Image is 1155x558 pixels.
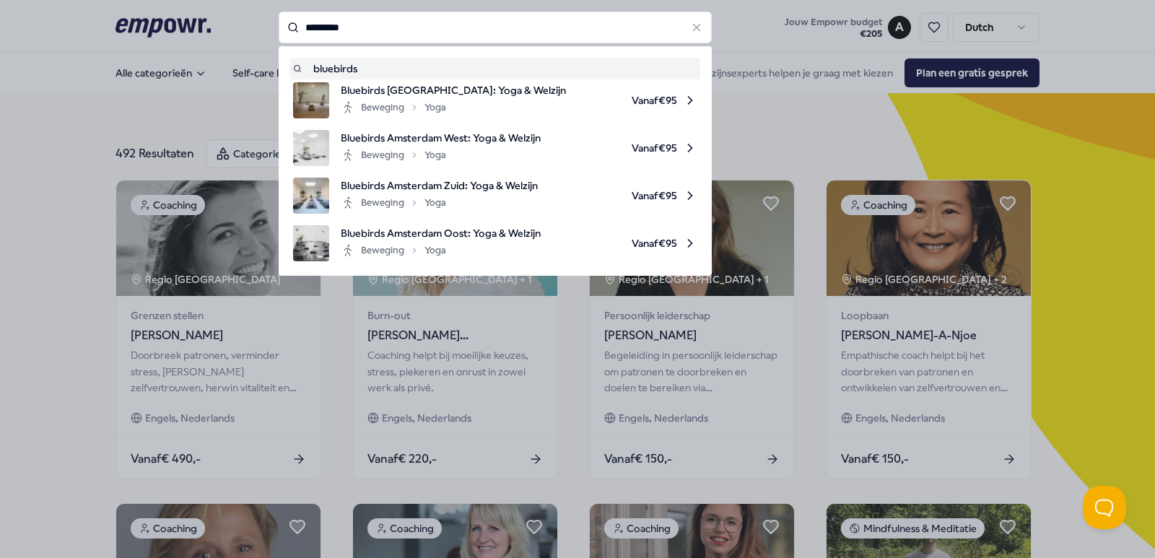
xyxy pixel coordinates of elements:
[279,12,712,43] input: Search for products, categories or subcategories
[1083,486,1126,529] iframe: Help Scout Beacon - Open
[341,99,446,116] div: Beweging Yoga
[577,82,697,118] span: Vanaf € 95
[293,82,329,118] img: product image
[552,130,697,166] span: Vanaf € 95
[341,130,541,146] span: Bluebirds Amsterdam West: Yoga & Welzijn
[293,178,697,214] a: product imageBluebirds Amsterdam Zuid: Yoga & WelzijnBewegingYogaVanaf€95
[341,194,446,212] div: Beweging Yoga
[293,130,329,166] img: product image
[341,225,541,241] span: Bluebirds Amsterdam Oost: Yoga & Welzijn
[293,178,329,214] img: product image
[293,225,329,261] img: product image
[293,225,697,261] a: product imageBluebirds Amsterdam Oost: Yoga & WelzijnBewegingYogaVanaf€95
[341,178,538,193] span: Bluebirds Amsterdam Zuid: Yoga & Welzijn
[341,147,446,164] div: Beweging Yoga
[552,225,697,261] span: Vanaf € 95
[549,178,697,214] span: Vanaf € 95
[341,242,446,259] div: Beweging Yoga
[293,130,697,166] a: product imageBluebirds Amsterdam West: Yoga & WelzijnBewegingYogaVanaf€95
[293,82,697,118] a: product imageBluebirds [GEOGRAPHIC_DATA]: Yoga & WelzijnBewegingYogaVanaf€95
[293,61,697,77] a: bluebirds
[341,82,566,98] span: Bluebirds [GEOGRAPHIC_DATA]: Yoga & Welzijn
